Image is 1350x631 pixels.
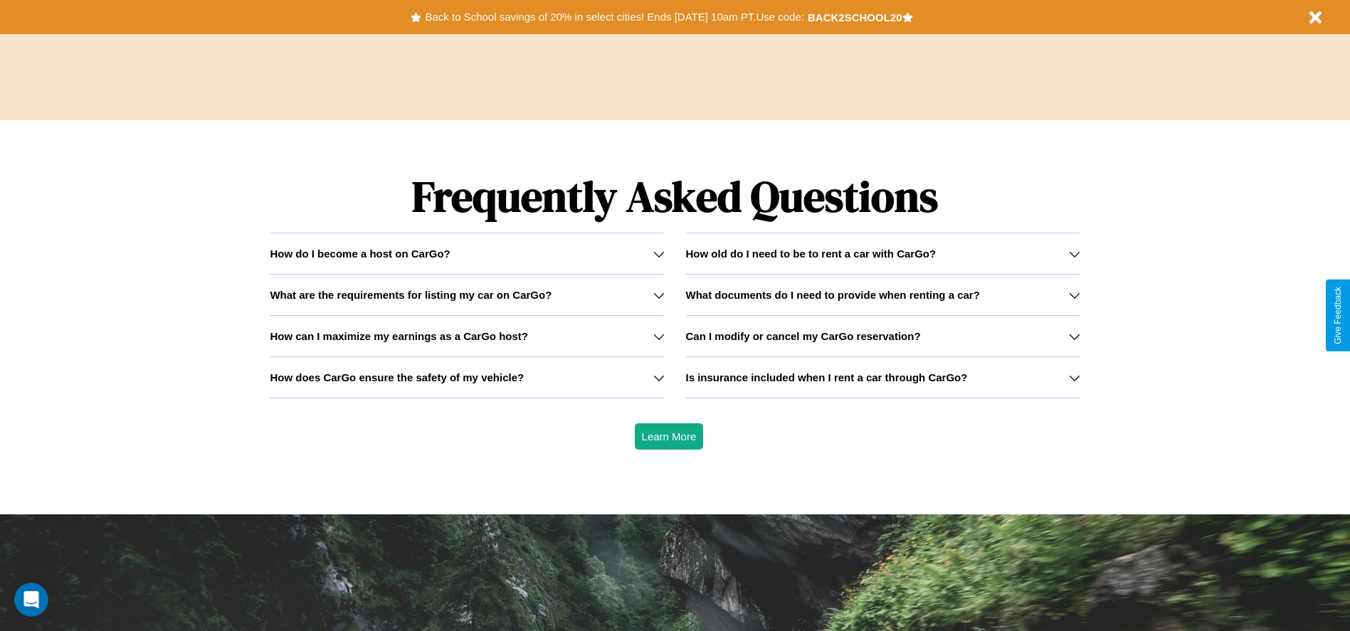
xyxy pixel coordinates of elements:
[270,289,552,301] h3: What are the requirements for listing my car on CarGo?
[270,248,450,260] h3: How do I become a host on CarGo?
[686,248,937,260] h3: How old do I need to be to rent a car with CarGo?
[421,7,807,27] button: Back to School savings of 20% in select cities! Ends [DATE] 10am PT.Use code:
[270,330,528,342] h3: How can I maximize my earnings as a CarGo host?
[270,160,1080,233] h1: Frequently Asked Questions
[270,371,524,383] h3: How does CarGo ensure the safety of my vehicle?
[686,330,921,342] h3: Can I modify or cancel my CarGo reservation?
[1333,287,1343,344] div: Give Feedback
[808,11,902,23] b: BACK2SCHOOL20
[686,371,968,383] h3: Is insurance included when I rent a car through CarGo?
[635,423,704,450] button: Learn More
[14,583,48,617] iframe: Intercom live chat
[686,289,980,301] h3: What documents do I need to provide when renting a car?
